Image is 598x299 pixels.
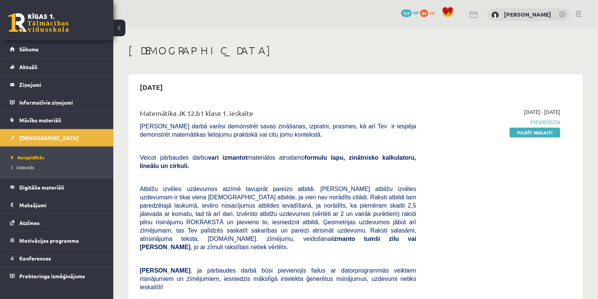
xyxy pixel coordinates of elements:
[491,11,499,19] img: Haralds Baltalksnis
[510,128,560,137] a: Pildīt ieskaiti
[10,196,104,214] a: Maksājumi
[10,94,104,111] a: Informatīvie ziņojumi
[208,154,247,161] b: vari izmantot
[140,154,416,169] b: formulu lapu, zinātnisko kalkulatoru, lineālu un cirkuli.
[19,237,79,244] span: Motivācijas programma
[430,9,434,15] span: xp
[19,94,104,111] legend: Informatīvie ziņojumi
[10,214,104,231] a: Atzīmes
[140,267,190,274] span: [PERSON_NAME]
[19,46,39,52] span: Sākums
[140,267,416,290] span: , ja pārbaudes darbā būsi pievienojis failus ar datorprogrammās veiktiem risinājumiem un zīmējumi...
[11,164,106,171] a: Izlabotās
[19,184,64,191] span: Digitālie materiāli
[19,273,85,279] span: Proktoringa izmēģinājums
[19,255,51,262] span: Konferences
[19,76,104,93] legend: Ziņojumi
[19,196,104,214] legend: Maksājumi
[10,232,104,249] a: Motivācijas programma
[19,219,40,226] span: Atzīmes
[10,76,104,93] a: Ziņojumi
[10,40,104,58] a: Sākums
[140,186,416,250] span: Atbilžu izvēles uzdevumos atzīmē tavuprāt pareizo atbildi. [PERSON_NAME] atbilžu izvēles uzdevuma...
[8,13,69,32] a: Rīgas 1. Tālmācības vidusskola
[132,78,170,96] h2: [DATE]
[11,164,34,170] span: Izlabotās
[524,108,560,116] span: [DATE] - [DATE]
[420,9,428,17] span: 84
[10,129,104,146] a: [DEMOGRAPHIC_DATA]
[10,179,104,196] a: Digitālie materiāli
[128,44,583,57] h1: [DEMOGRAPHIC_DATA]
[11,154,44,160] span: Neizpildītās
[413,9,419,15] span: mP
[19,63,37,70] span: Aktuāli
[10,250,104,267] a: Konferences
[504,11,551,18] a: [PERSON_NAME]
[401,9,412,17] span: 157
[11,154,106,161] a: Neizpildītās
[401,9,419,15] a: 157 mP
[420,9,438,15] a: 84 xp
[140,108,416,122] div: Matemātika JK 12.b1 klase 1. ieskaite
[140,154,416,169] span: Veicot pārbaudes darbu materiālos atrodamo
[10,111,104,129] a: Mācību materiāli
[332,236,355,242] b: izmanto
[19,117,61,123] span: Mācību materiāli
[19,134,79,141] span: [DEMOGRAPHIC_DATA]
[140,123,416,138] span: [PERSON_NAME] darbā varēsi demonstrēt savas zināšanas, izpratni, prasmes, kā arī Tev ir iespēja d...
[10,267,104,285] a: Proktoringa izmēģinājums
[428,118,560,126] span: Pievienota
[10,58,104,76] a: Aktuāli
